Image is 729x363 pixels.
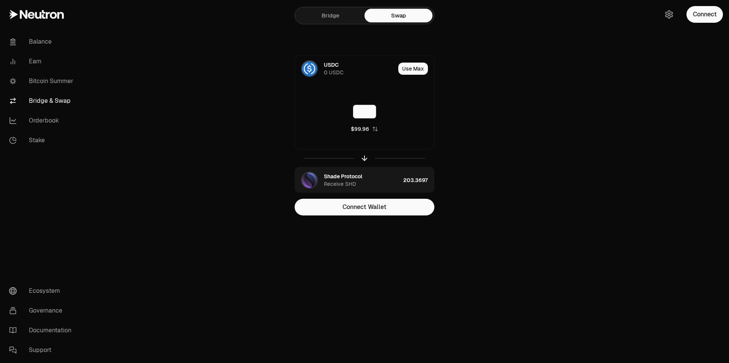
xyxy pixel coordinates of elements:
[324,61,339,69] div: USDC
[302,61,317,76] img: USDC Logo
[686,6,723,23] button: Connect
[324,69,344,76] div: 0 USDC
[3,301,82,321] a: Governance
[351,125,378,133] button: $99.96
[3,130,82,150] a: Stake
[3,281,82,301] a: Ecosystem
[295,167,400,193] div: SHD LogoShade ProtocolReceive SHD
[3,32,82,52] a: Balance
[324,180,356,188] div: Receive SHD
[364,9,432,22] a: Swap
[295,199,434,215] button: Connect Wallet
[297,9,364,22] a: Bridge
[403,167,434,193] div: 203.3697
[3,111,82,130] a: Orderbook
[3,321,82,340] a: Documentation
[302,173,317,188] img: SHD Logo
[3,91,82,111] a: Bridge & Swap
[295,167,434,193] button: SHD LogoShade ProtocolReceive SHD203.3697
[3,52,82,71] a: Earn
[351,125,369,133] div: $99.96
[295,56,395,82] div: USDC LogoUSDC0 USDC
[3,71,82,91] a: Bitcoin Summer
[324,173,362,180] div: Shade Protocol
[3,340,82,360] a: Support
[398,63,428,75] button: Use Max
